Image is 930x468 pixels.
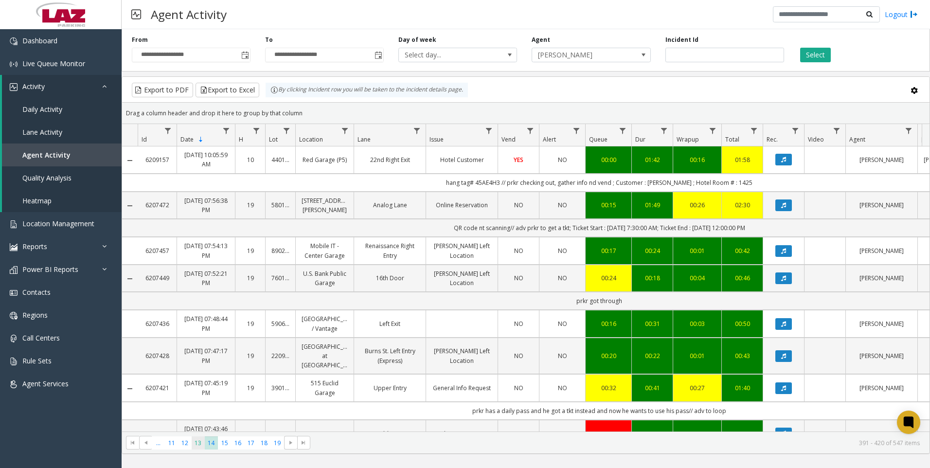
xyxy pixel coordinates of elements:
a: 19 [241,273,259,283]
a: 6207436 [143,319,171,328]
span: Issue [429,135,444,144]
a: Alert Filter Menu [570,124,583,137]
span: Toggle popup [239,48,250,62]
span: Activity [22,82,45,91]
a: 6207472 [143,200,171,210]
span: Regions [22,310,48,320]
span: Dashboard [22,36,57,45]
div: 00:15 [679,429,715,438]
a: 00:31 [638,319,667,328]
a: 00:41 [638,383,667,393]
span: Location [299,135,323,144]
img: pageIcon [131,2,141,26]
a: Lane Activity [2,121,122,144]
a: [PERSON_NAME] Left Location [432,269,492,288]
a: Quality Analysis [2,166,122,189]
img: 'icon' [10,312,18,320]
a: 19 [241,383,259,393]
span: Heatmap [22,196,52,205]
img: 'icon' [10,380,18,388]
a: Upper Entry [360,383,420,393]
a: [PERSON_NAME] [852,429,912,438]
a: 19 [241,246,259,255]
label: From [132,36,148,44]
span: Dur [635,135,645,144]
label: Day of week [398,36,436,44]
span: Page 14 [205,436,218,450]
img: 'icon' [10,289,18,297]
a: Online Reservation [432,429,492,438]
a: Analog Lane [360,200,420,210]
a: 515 Euclid Garage [302,378,348,397]
span: Agent Services [22,379,69,388]
span: Page 10 [152,436,165,450]
a: NO [545,383,579,393]
a: 00:42 [728,246,757,255]
a: 6207412 [143,429,171,438]
a: Left Exit [360,319,420,328]
a: Lot Filter Menu [280,124,293,137]
a: Dur Filter Menu [658,124,671,137]
button: Select [800,48,831,62]
a: 00:15 [591,200,626,210]
span: Select day... [399,48,493,62]
a: NO [545,273,579,283]
a: Date Filter Menu [220,124,233,137]
a: 00:17 [591,246,626,255]
a: Rec. Filter Menu [789,124,802,137]
a: 10 [241,155,259,164]
a: YES [504,155,533,164]
a: 02:30 [728,200,757,210]
span: Sortable [197,136,205,144]
span: Lot [269,135,278,144]
a: 00:03 [679,319,715,328]
a: 01:40 [728,383,757,393]
a: 01:49 [638,200,667,210]
kendo-pager-info: 391 - 420 of 547 items [316,439,920,447]
span: Call Centers [22,333,60,342]
a: 22nd Right Exit [360,155,420,164]
a: [DATE] 07:56:38 PM [183,196,229,215]
a: 19 [241,351,259,360]
div: 00:24 [638,246,667,255]
a: [DATE] 10:05:59 AM [183,150,229,169]
a: 00:27 [679,383,715,393]
a: 6207449 [143,273,171,283]
div: 01:58 [728,155,757,164]
a: 19 [241,319,259,328]
a: 00:16 [679,155,715,164]
a: 00:46 [728,273,757,283]
a: 16th Door [360,273,420,283]
span: NO [514,201,523,209]
a: [PERSON_NAME] Left Location [432,241,492,260]
img: 'icon' [10,220,18,228]
a: [DATE] 07:48:44 PM [183,314,229,333]
span: Reports [22,242,47,251]
a: NO [545,246,579,255]
a: 00:24 [591,273,626,283]
a: [GEOGRAPHIC_DATA] at [GEOGRAPHIC_DATA] [302,342,348,370]
label: To [265,36,273,44]
span: Id [142,135,147,144]
span: Go to the first page [126,436,139,450]
span: Power BI Reports [22,265,78,274]
a: 760140 [271,273,289,283]
a: 00:22 [638,351,667,360]
span: Page 19 [271,436,284,450]
a: 00:32 [591,383,626,393]
div: 00:01 [679,246,715,255]
span: Go to the last page [297,436,310,450]
a: Daily Activity [2,98,122,121]
a: Collapse Details [122,157,138,164]
span: Agent Activity [22,150,71,160]
span: Quality Analysis [22,173,72,182]
img: logout [910,9,918,19]
a: NO [504,200,533,210]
